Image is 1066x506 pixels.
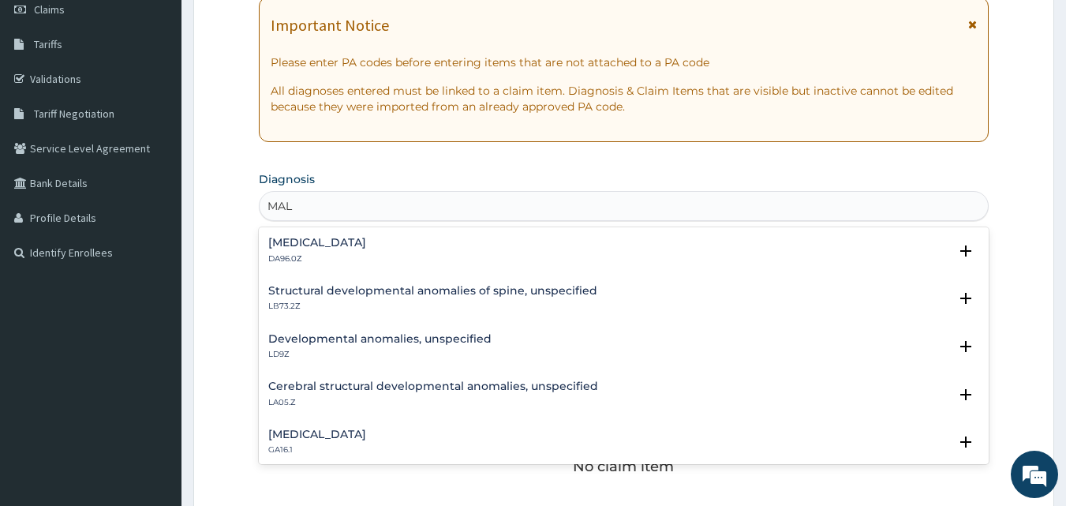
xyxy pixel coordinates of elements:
h4: [MEDICAL_DATA] [268,429,366,440]
h4: [MEDICAL_DATA] [268,237,366,249]
span: Claims [34,2,65,17]
i: open select status [956,385,975,404]
p: LD9Z [268,349,492,360]
i: open select status [956,433,975,452]
i: open select status [956,337,975,356]
textarea: Type your message and hit 'Enter' [8,338,301,393]
i: open select status [956,242,975,260]
span: We're online! [92,152,218,312]
span: Tariffs [34,37,62,51]
h1: Important Notice [271,17,389,34]
p: LA05.Z [268,397,598,408]
p: All diagnoses entered must be linked to a claim item. Diagnosis & Claim Items that are visible bu... [271,83,978,114]
h4: Cerebral structural developmental anomalies, unspecified [268,380,598,392]
span: Tariff Negotiation [34,107,114,121]
p: GA16.1 [268,444,366,455]
p: Please enter PA codes before entering items that are not attached to a PA code [271,54,978,70]
p: LB73.2Z [268,301,597,312]
div: Minimize live chat window [259,8,297,46]
p: DA96.0Z [268,253,366,264]
label: Diagnosis [259,171,315,187]
i: open select status [956,289,975,308]
img: d_794563401_company_1708531726252_794563401 [29,79,64,118]
p: No claim item [573,459,674,474]
h4: Structural developmental anomalies of spine, unspecified [268,285,597,297]
div: Chat with us now [82,88,265,109]
h4: Developmental anomalies, unspecified [268,333,492,345]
